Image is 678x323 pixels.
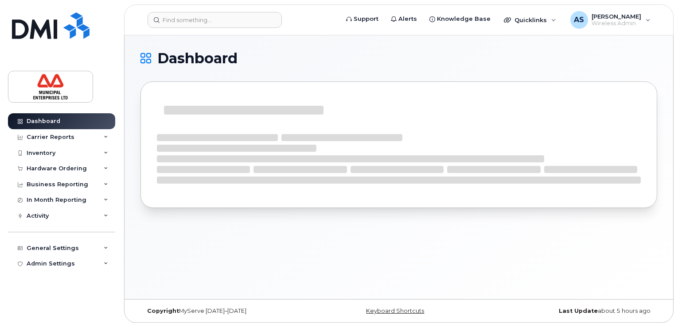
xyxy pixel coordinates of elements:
strong: Last Update [559,308,598,314]
div: MyServe [DATE]–[DATE] [140,308,313,315]
div: about 5 hours ago [485,308,657,315]
a: Keyboard Shortcuts [366,308,424,314]
span: Dashboard [157,52,238,65]
strong: Copyright [147,308,179,314]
